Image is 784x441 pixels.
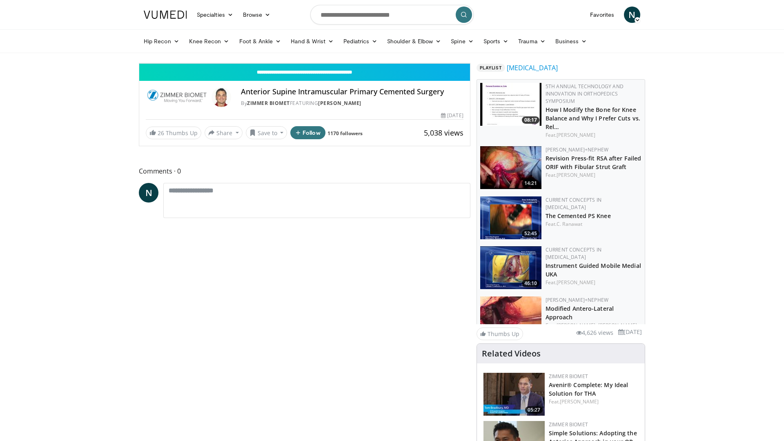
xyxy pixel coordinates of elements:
[525,406,543,414] span: 05:27
[139,166,470,176] span: Comments 0
[507,63,558,73] a: [MEDICAL_DATA]
[480,83,541,126] img: 6210d4b6-b1e2-4c53-b60e-c9e1e9325557.150x105_q85_crop-smart_upscale.jpg
[546,196,601,211] a: Current Concepts in [MEDICAL_DATA]
[549,421,588,428] a: Zimmer Biomet
[546,212,611,220] a: The Cemented PS Knee
[546,154,641,171] a: Revision Press-fit RSA after Failed ORIF with Fibular Strut Graft
[139,183,158,203] a: N
[557,171,595,178] a: [PERSON_NAME]
[327,130,363,137] a: 1170 followers
[382,33,446,49] a: Shoulder & Elbow
[483,373,545,416] img: 34658faa-42cf-45f9-ba82-e22c653dfc78.150x105_q85_crop-smart_upscale.jpg
[546,262,641,278] a: Instrument Guided Mobile Medial UKA
[549,398,638,405] div: Feat.
[513,33,550,49] a: Trauma
[483,373,545,416] a: 05:27
[557,322,597,329] a: [PERSON_NAME],
[477,64,505,72] span: Playlist
[546,171,641,179] div: Feat.
[424,128,463,138] span: 5,038 views
[192,7,238,23] a: Specialties
[549,373,588,380] a: Zimmer Biomet
[546,83,624,105] a: 5th Annual Technology and Innovation in Orthopedics Symposium
[546,146,608,153] a: [PERSON_NAME]+Nephew
[598,322,637,329] a: [PERSON_NAME]
[522,116,539,124] span: 08:17
[560,398,599,405] a: [PERSON_NAME]
[290,126,325,139] button: Follow
[482,349,541,359] h4: Related Videos
[144,11,187,19] img: VuMedi Logo
[549,381,628,397] a: Avenir® Complete: My Ideal Solution for THA
[480,146,541,189] img: 99999c55-6601-4c66-99ba-9920328285e9.150x105_q85_crop-smart_upscale.jpg
[624,7,640,23] a: N
[546,131,641,139] div: Feat.
[522,280,539,287] span: 46:10
[241,100,463,107] div: By FEATURING
[546,106,640,131] a: How I Modify the Bone for Knee Balance and Why I Prefer Cuts vs. Rel…
[286,33,339,49] a: Hand & Wrist
[557,131,595,138] a: [PERSON_NAME]
[477,327,523,340] a: Thumbs Up
[446,33,478,49] a: Spine
[546,322,641,329] div: Feat.
[310,5,474,24] input: Search topics, interventions
[557,220,582,227] a: C. Ranawat
[480,296,541,339] img: df1c4db8-fa70-4dbe-8176-20e68faa4108.150x105_q85_crop-smart_upscale.jpg
[480,246,541,289] a: 46:10
[480,246,541,289] img: ywMW1sH5oHW2nJin4xMDoxOjBwO2Ktvk.150x105_q85_crop-smart_upscale.jpg
[546,296,608,303] a: [PERSON_NAME]+Nephew
[146,87,208,107] img: Zimmer Biomet
[318,100,361,107] a: [PERSON_NAME]
[480,196,541,239] img: i4cJuXWs3HyaTjt34xMDoxOjBwO2Ktvk.150x105_q85_crop-smart_upscale.jpg
[546,305,614,321] a: Modified Antero-Lateral Approach
[522,180,539,187] span: 14:21
[557,279,595,286] a: [PERSON_NAME]
[546,246,601,261] a: Current Concepts in [MEDICAL_DATA]
[139,33,184,49] a: Hip Recon
[618,327,642,336] li: [DATE]
[546,220,641,228] div: Feat.
[247,100,290,107] a: Zimmer Biomet
[241,87,463,96] h4: Anterior Supine Intramuscular Primary Cemented Surgery
[339,33,382,49] a: Pediatrics
[480,146,541,189] a: 14:21
[205,126,243,139] button: Share
[546,279,641,286] div: Feat.
[441,112,463,119] div: [DATE]
[479,33,514,49] a: Sports
[480,196,541,239] a: 52:45
[480,296,541,339] a: 19:40
[139,63,470,64] video-js: Video Player
[480,83,541,126] a: 08:17
[212,87,231,107] img: Avatar
[246,126,287,139] button: Save to
[585,7,619,23] a: Favorites
[146,127,201,139] a: 26 Thumbs Up
[158,129,164,137] span: 26
[234,33,286,49] a: Foot & Ankle
[550,33,592,49] a: Business
[238,7,276,23] a: Browse
[576,328,613,337] li: 4,626 views
[522,230,539,237] span: 52:45
[184,33,234,49] a: Knee Recon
